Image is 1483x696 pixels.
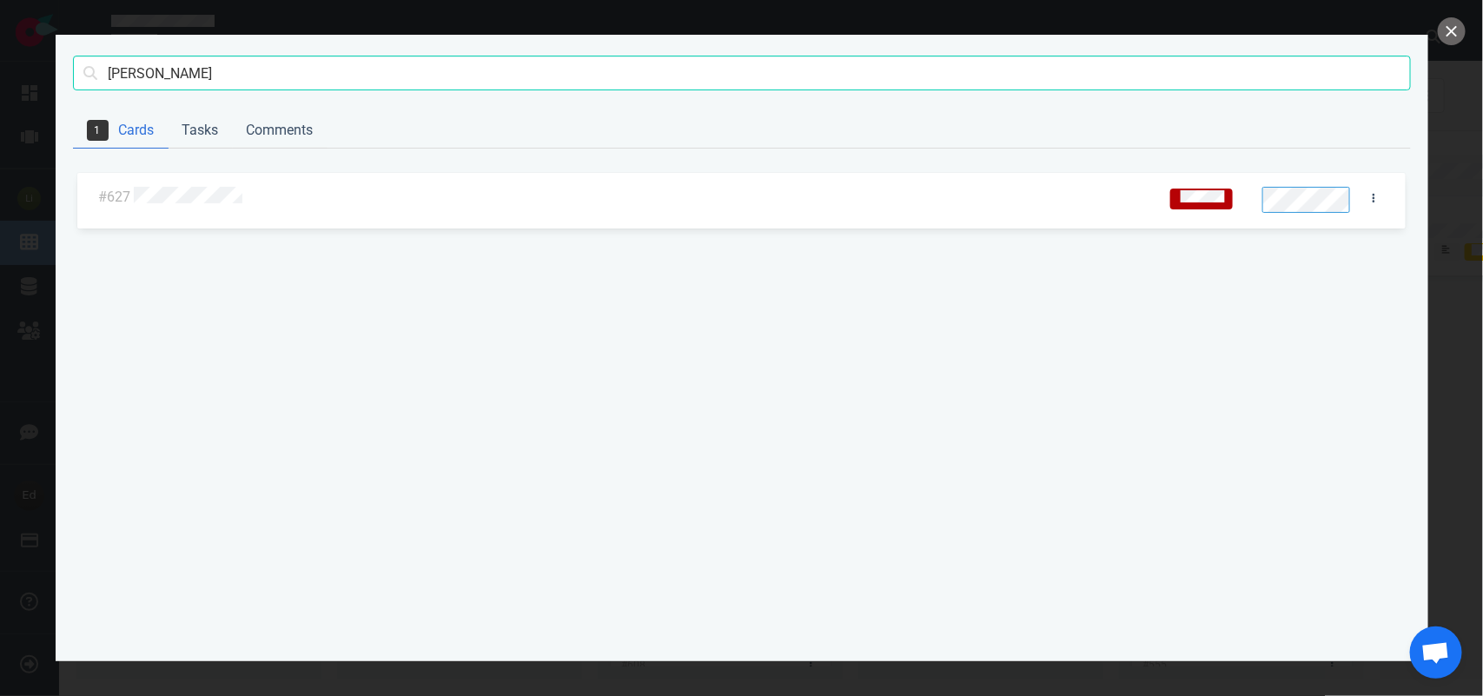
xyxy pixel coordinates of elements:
input: Search cards, tasks, or comments with text or ids [73,56,1411,90]
a: Tasks [169,113,233,149]
a: Comments [233,113,328,149]
div: Aprire la chat [1410,626,1462,679]
a: #627 [98,189,130,205]
button: close [1438,17,1466,45]
span: 1 [87,120,109,141]
a: Cards [73,113,169,149]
